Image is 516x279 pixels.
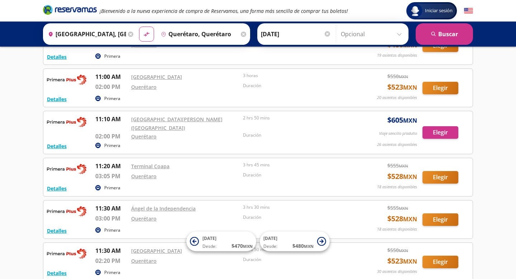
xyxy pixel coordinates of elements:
[243,172,351,178] p: Duración
[104,269,120,276] p: Primera
[131,215,157,222] a: Querétaro
[399,74,408,79] small: MXN
[43,4,97,15] i: Brand Logo
[422,213,458,226] button: Elegir
[158,25,239,43] input: Buscar Destino
[131,116,223,131] a: [GEOGRAPHIC_DATA][PERSON_NAME] ([GEOGRAPHIC_DATA])
[131,41,157,48] a: Querétaro
[387,82,417,93] span: $ 523
[131,173,157,180] a: Querétaro
[47,115,86,129] img: RESERVAMOS
[243,214,351,221] p: Duración
[131,257,157,264] a: Querétaro
[243,256,351,263] p: Duración
[422,256,458,268] button: Elegir
[47,142,67,150] button: Detalles
[377,52,417,58] p: 19 asientos disponibles
[243,82,351,89] p: Duración
[377,269,417,275] p: 30 asientos disponibles
[47,95,67,103] button: Detalles
[47,227,67,235] button: Detalles
[131,205,196,212] a: Ángel de la Independencia
[243,72,351,79] p: 3 horas
[131,84,157,90] a: Querétaro
[377,142,417,148] p: 26 asientos disponibles
[47,72,86,87] img: RESERVAMOS
[387,162,408,169] span: $ 555
[403,173,417,181] small: MXN
[387,72,408,80] span: $ 550
[95,204,128,213] p: 11:30 AM
[47,269,67,277] button: Detalles
[399,248,408,253] small: MXN
[403,215,417,223] small: MXN
[95,172,128,180] p: 03:05 PM
[377,95,417,101] p: 20 asientos disponibles
[95,256,128,265] p: 02:20 PM
[403,84,417,91] small: MXN
[95,82,128,91] p: 02:00 PM
[260,232,330,251] button: [DATE]Desde:$480MXN
[304,243,314,249] small: MXN
[387,256,417,266] span: $ 523
[422,7,455,14] span: Iniciar sesión
[131,163,169,170] a: Terminal Coapa
[379,131,417,137] p: Viaje sencillo p/adulto
[47,185,67,192] button: Detalles
[387,171,417,182] span: $ 528
[43,4,97,17] a: Brand Logo
[422,126,458,139] button: Elegir
[100,8,348,14] em: ¡Bienvenido a la nueva experiencia de compra de Reservamos, una forma más sencilla de comprar tus...
[403,257,417,265] small: MXN
[95,115,128,123] p: 11:10 AM
[45,25,126,43] input: Buscar Origen
[399,163,408,169] small: MXN
[243,243,253,249] small: MXN
[261,25,331,43] input: Elegir Fecha
[416,23,473,45] button: Buscar
[422,82,458,94] button: Elegir
[231,242,253,250] span: $ 470
[263,235,277,241] span: [DATE]
[186,232,256,251] button: [DATE]Desde:$470MXN
[95,72,128,81] p: 11:00 AM
[387,213,417,224] span: $ 528
[202,243,216,250] span: Desde:
[422,171,458,184] button: Elegir
[263,243,277,250] span: Desde:
[47,246,86,261] img: RESERVAMOS
[47,204,86,218] img: RESERVAMOS
[387,115,417,126] span: $ 605
[403,117,417,124] small: MXN
[104,142,120,149] p: Primera
[399,205,408,211] small: MXN
[341,25,405,43] input: Opcional
[377,226,417,232] p: 18 asientos disponibles
[95,214,128,223] p: 03:00 PM
[202,235,216,241] span: [DATE]
[47,162,86,176] img: RESERVAMOS
[104,185,120,191] p: Primera
[243,162,351,168] p: 3 hrs 45 mins
[95,162,128,170] p: 11:20 AM
[131,74,182,80] a: [GEOGRAPHIC_DATA]
[47,53,67,61] button: Detalles
[243,115,351,121] p: 2 hrs 50 mins
[104,227,120,233] p: Primera
[104,53,120,60] p: Primera
[387,204,408,212] span: $ 555
[131,133,157,140] a: Querétaro
[292,242,314,250] span: $ 480
[377,184,417,190] p: 18 asientos disponibles
[95,246,128,255] p: 11:30 AM
[243,132,351,138] p: Duración
[104,95,120,102] p: Primera
[243,204,351,211] p: 3 hrs 30 mins
[387,246,408,254] span: $ 550
[95,132,128,141] p: 02:00 PM
[464,6,473,15] button: English
[131,247,182,254] a: [GEOGRAPHIC_DATA]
